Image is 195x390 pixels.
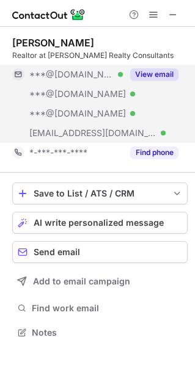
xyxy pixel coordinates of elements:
[130,68,178,81] button: Reveal Button
[12,300,188,317] button: Find work email
[32,303,183,314] span: Find work email
[33,276,130,286] span: Add to email campaign
[32,327,183,338] span: Notes
[29,88,126,99] span: ***@[DOMAIN_NAME]
[12,182,188,204] button: save-profile-one-click
[12,270,188,292] button: Add to email campaign
[12,241,188,263] button: Send email
[12,7,86,22] img: ContactOut v5.3.10
[29,128,156,139] span: [EMAIL_ADDRESS][DOMAIN_NAME]
[34,218,164,228] span: AI write personalized message
[130,146,178,159] button: Reveal Button
[29,69,114,80] span: ***@[DOMAIN_NAME]
[12,50,188,61] div: Realtor at [PERSON_NAME] Realty Consultants
[12,212,188,234] button: AI write personalized message
[12,37,94,49] div: [PERSON_NAME]
[29,108,126,119] span: ***@[DOMAIN_NAME]
[12,324,188,341] button: Notes
[34,189,166,198] div: Save to List / ATS / CRM
[34,247,80,257] span: Send email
